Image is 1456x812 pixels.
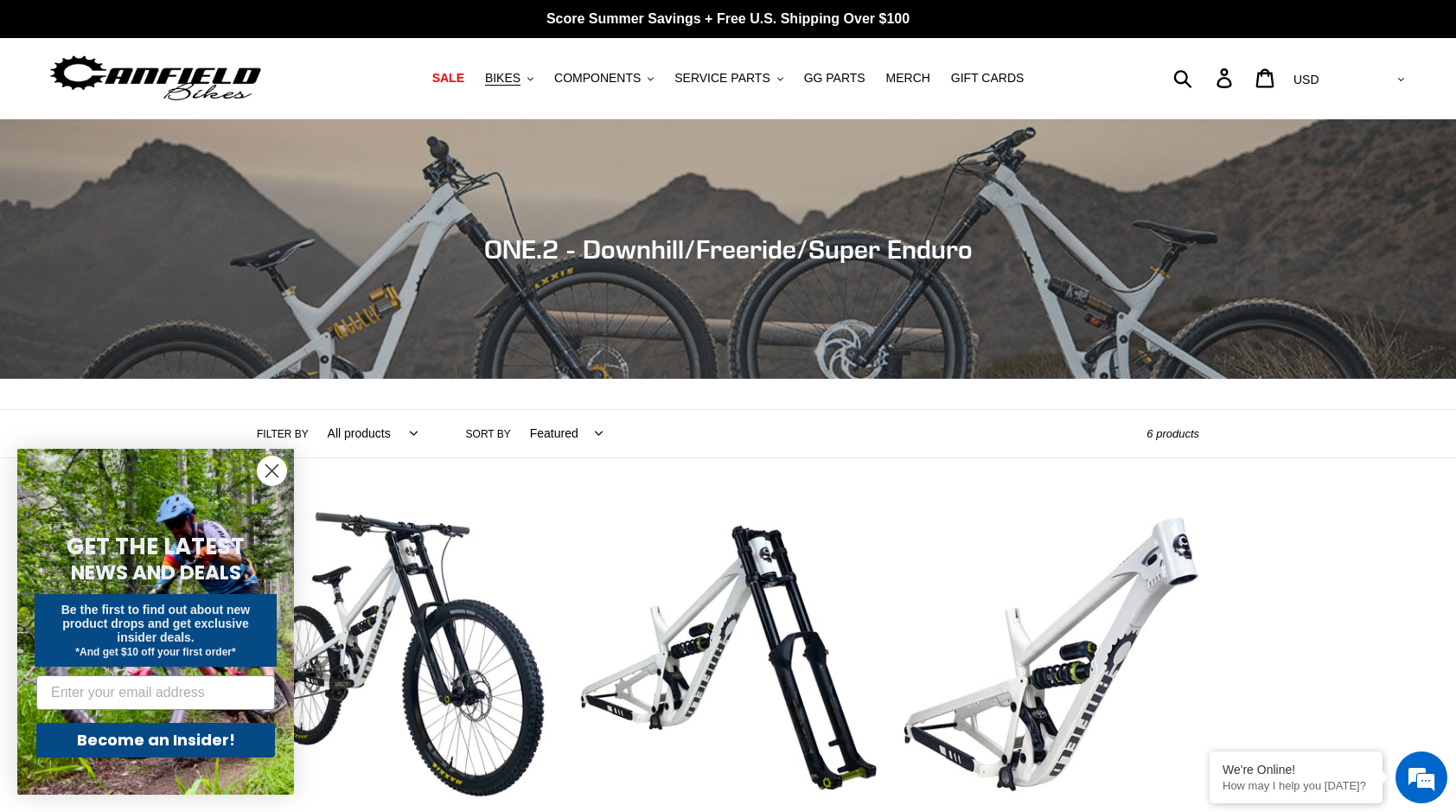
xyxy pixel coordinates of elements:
[466,426,511,442] label: Sort by
[257,456,287,486] button: Close dialog
[484,233,973,265] span: ONE.2 - Downhill/Freeride/Super Enduro
[804,71,865,86] span: GG PARTS
[666,67,791,90] button: SERVICE PARTS
[116,97,316,119] div: Chat with us now
[257,426,309,442] label: Filter by
[554,71,641,86] span: COMPONENTS
[36,723,275,758] button: Become an Insider!
[942,67,1033,90] a: GIFT CARDS
[951,71,1025,86] span: GIFT CARDS
[19,95,45,121] div: Navigation go back
[432,71,464,86] span: SALE
[1183,59,1227,97] input: Search
[1146,427,1199,440] span: 6 products
[674,71,770,86] span: SERVICE PARTS
[878,67,939,90] a: MERCH
[48,51,264,105] img: Canfield Bikes
[9,472,329,533] textarea: Type your message and hit 'Enter'
[485,71,520,86] span: BIKES
[61,603,251,644] span: Be the first to find out about new product drops and get exclusive insider deals.
[424,67,473,90] a: SALE
[1223,763,1370,777] div: We're Online!
[546,67,662,90] button: COMPONENTS
[284,9,325,50] div: Minimize live chat window
[100,218,239,393] span: We're online!
[71,559,241,586] span: NEWS AND DEALS
[36,675,275,710] input: Enter your email address
[476,67,542,90] button: BIKES
[55,86,99,130] img: d_696896380_company_1647369064580_696896380
[795,67,874,90] a: GG PARTS
[75,646,235,658] span: *And get $10 off your first order*
[886,71,930,86] span: MERCH
[67,531,245,562] span: GET THE LATEST
[1223,779,1370,792] p: How may I help you today?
